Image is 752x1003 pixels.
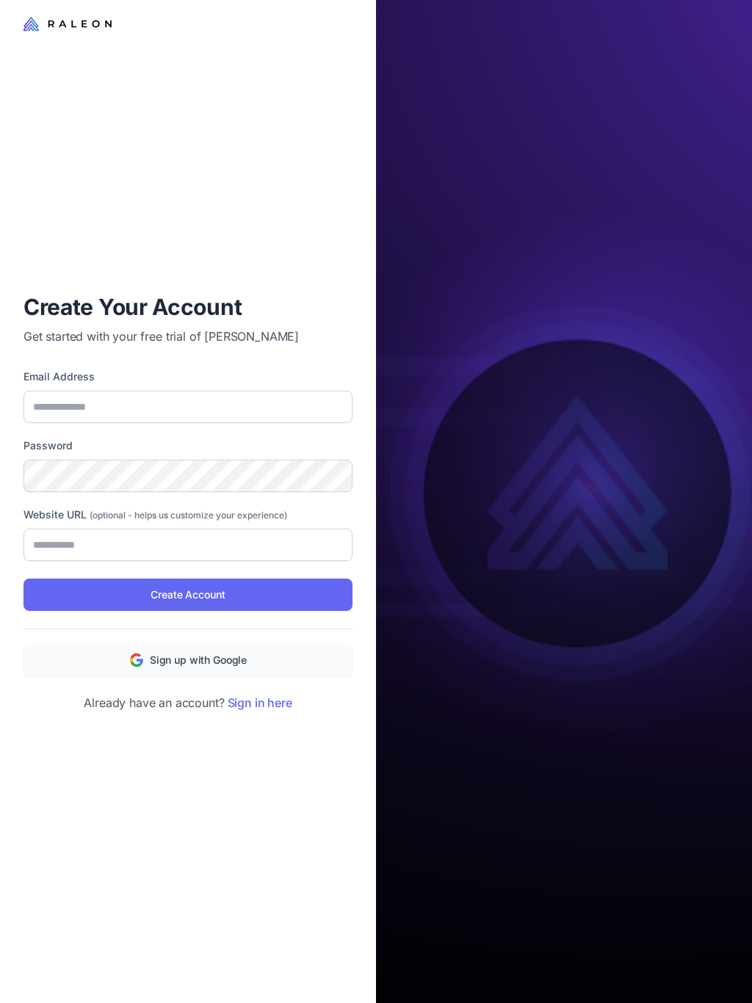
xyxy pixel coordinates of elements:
label: Password [23,438,352,454]
label: Website URL [23,507,352,523]
label: Email Address [23,369,352,385]
p: Get started with your free trial of [PERSON_NAME] [23,327,352,345]
h1: Create Your Account [23,292,352,322]
a: Sign in here [228,695,292,710]
span: (optional - helps us customize your experience) [90,510,287,521]
span: Sign up with Google [150,652,247,668]
span: Create Account [151,587,225,603]
p: Already have an account? [23,694,352,711]
button: Sign up with Google [23,644,352,676]
button: Create Account [23,579,352,611]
